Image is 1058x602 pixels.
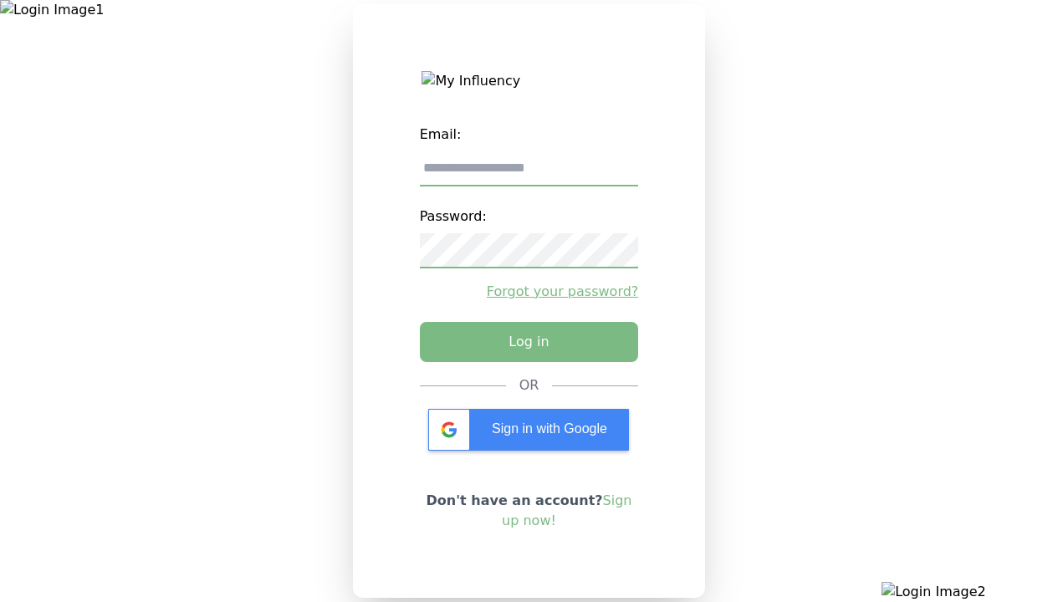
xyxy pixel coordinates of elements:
[420,322,639,362] button: Log in
[422,71,636,91] img: My Influency
[492,421,607,436] span: Sign in with Google
[519,375,539,395] div: OR
[420,200,639,233] label: Password:
[420,491,639,531] p: Don't have an account?
[420,282,639,302] a: Forgot your password?
[420,118,639,151] label: Email:
[882,582,1058,602] img: Login Image2
[428,409,629,451] div: Sign in with Google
